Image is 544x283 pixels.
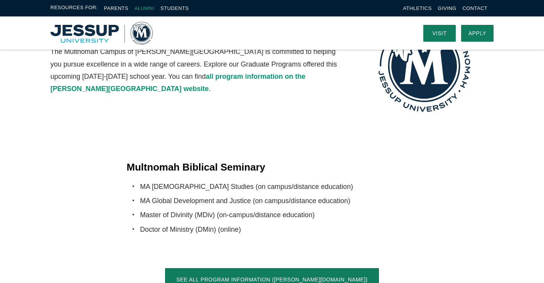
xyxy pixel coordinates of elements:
li: Doctor of Ministry (DMin) (online) [140,223,418,236]
a: Giving [438,5,457,11]
span: Resources For: [50,4,98,13]
h4: Multnomah Biblical Seminary [127,160,418,174]
img: Multnomah University Logo [50,22,153,45]
a: Students [160,5,189,11]
a: Apply [461,25,494,42]
li: MA Global Development and Justice (on campus/distance education) [140,195,418,207]
p: The Multnomah Campus of [PERSON_NAME][GEOGRAPHIC_DATA] is committed to helping you pursue excelle... [50,46,341,95]
a: Parents [104,5,128,11]
a: Visit [423,25,456,42]
li: Master of Divinity (MDiv) (on-campus/distance education) [140,209,418,221]
a: Alumni [134,5,154,11]
a: Contact [463,5,487,11]
a: Athletics [403,5,432,11]
a: Home [50,22,153,45]
li: MA [DEMOGRAPHIC_DATA] Studies (on campus/distance education) [140,181,418,193]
